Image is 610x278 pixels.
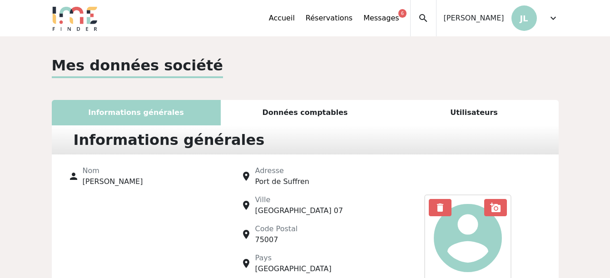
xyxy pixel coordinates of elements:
div: 6 [398,9,406,18]
span: person [68,171,79,182]
span: place [241,200,252,211]
span: Pays [255,253,272,262]
span: 75007 [255,235,278,244]
p: JL [511,5,537,31]
button: add_a_photo [484,199,507,216]
button: delete [429,199,451,216]
div: Informations générales [52,100,221,125]
span: add_a_photo [490,202,501,213]
span: Nom [83,166,99,175]
span: place [241,258,252,269]
span: [PERSON_NAME] [444,13,504,24]
span: [GEOGRAPHIC_DATA] [255,264,332,273]
a: Accueil [269,13,295,24]
span: Code Postal [255,224,298,233]
p: Mes données société [52,55,223,78]
span: place [241,171,252,182]
span: search [418,13,429,24]
span: delete [435,202,446,213]
div: Données comptables [221,100,390,125]
span: Port de Suffren [255,177,309,186]
span: expand_more [548,13,559,24]
a: Réservations [306,13,352,24]
span: [GEOGRAPHIC_DATA] 07 [255,206,343,215]
span: place [241,229,252,240]
span: [PERSON_NAME] [83,177,143,186]
span: Ville [255,195,271,204]
div: Utilisateurs [390,100,559,125]
span: Adresse [255,166,284,175]
a: Messages6 [363,13,399,24]
img: Logo.png [52,5,98,31]
div: Informations générales [68,129,270,151]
